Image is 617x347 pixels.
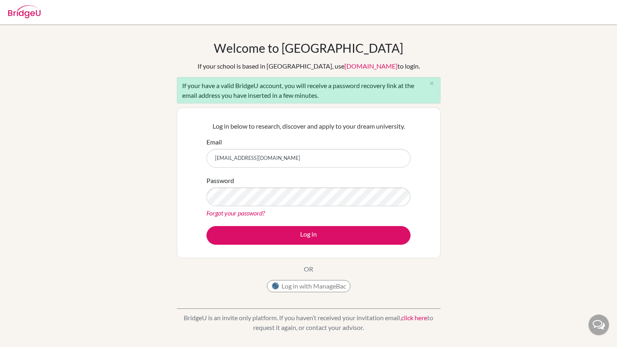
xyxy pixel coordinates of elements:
button: Log in with ManageBac [267,280,350,292]
img: Bridge-U [8,5,41,18]
span: Help [18,6,35,13]
button: Log in [206,226,411,245]
div: If your have a valid BridgeU account, you will receive a password recovery link at the email addr... [177,77,441,103]
div: If your school is based in [GEOGRAPHIC_DATA], use to login. [198,61,420,71]
p: OR [304,264,313,274]
p: Log in below to research, discover and apply to your dream university. [206,121,411,131]
p: BridgeU is an invite only platform. If you haven’t received your invitation email, to request it ... [177,313,441,332]
i: close [429,80,435,86]
a: click here [401,314,427,321]
a: Forgot your password? [206,209,265,217]
a: [DOMAIN_NAME] [344,62,398,70]
h1: Welcome to [GEOGRAPHIC_DATA] [214,41,403,55]
label: Password [206,176,234,185]
button: Close [424,78,440,90]
label: Email [206,137,222,147]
